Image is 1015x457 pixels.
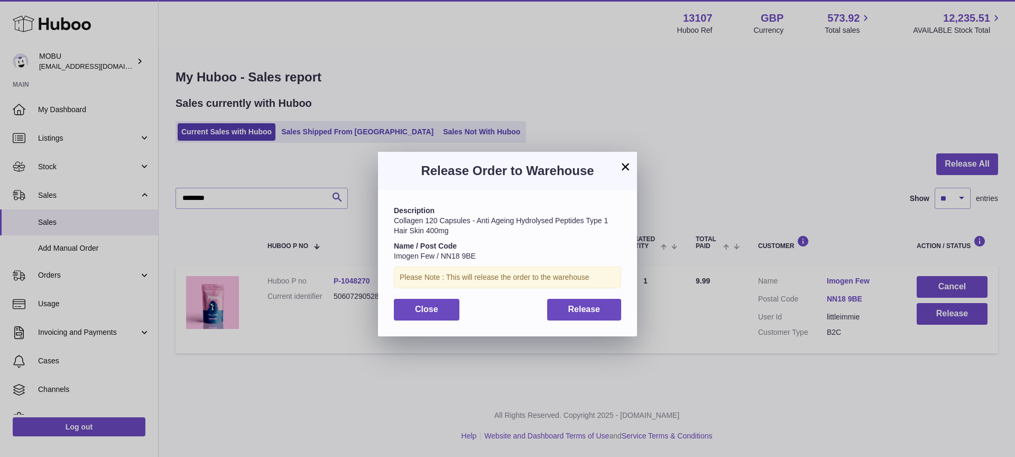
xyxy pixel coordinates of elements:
strong: Description [394,206,435,215]
span: Imogen Few / NN18 9BE [394,252,476,260]
button: Close [394,299,459,321]
button: Release [547,299,622,321]
span: Release [568,305,601,314]
strong: Name / Post Code [394,242,457,250]
div: Please Note : This will release the order to the warehouse [394,267,621,288]
h3: Release Order to Warehouse [394,162,621,179]
span: Close [415,305,438,314]
button: × [619,160,632,173]
span: Collagen 120 Capsules - Anti Ageing Hydrolysed Peptides Type 1 Hair Skin 400mg [394,216,608,235]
